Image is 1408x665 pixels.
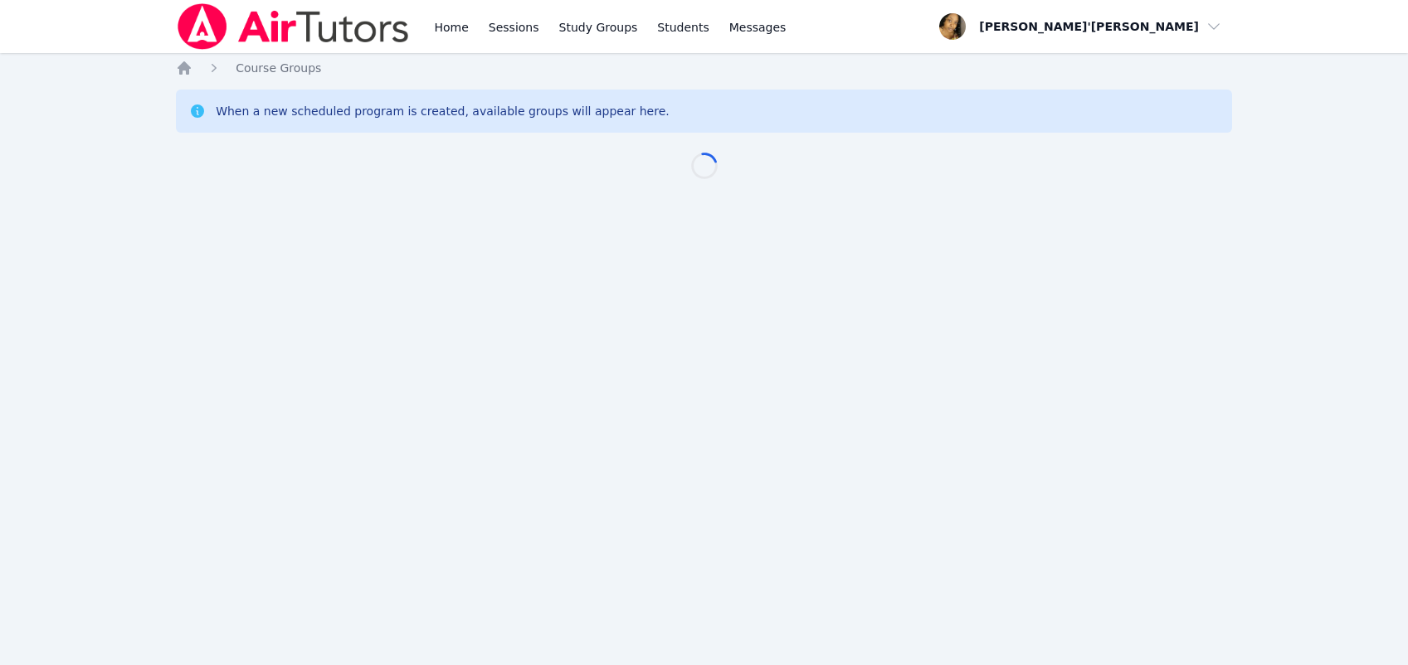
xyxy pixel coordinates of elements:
[236,61,321,75] span: Course Groups
[729,19,787,36] span: Messages
[176,60,1232,76] nav: Breadcrumb
[176,3,411,50] img: Air Tutors
[236,60,321,76] a: Course Groups
[216,103,670,119] div: When a new scheduled program is created, available groups will appear here.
